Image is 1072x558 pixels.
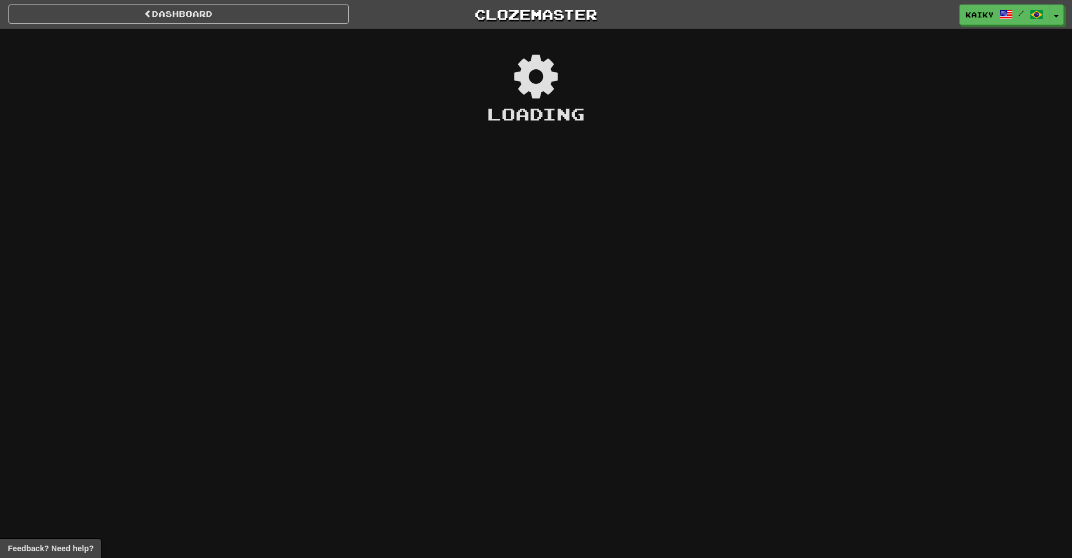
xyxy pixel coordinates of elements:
[8,5,349,24] a: Dashboard
[366,5,706,24] a: Clozemaster
[8,543,93,554] span: Open feedback widget
[966,10,994,20] span: kaiky
[1019,9,1024,17] span: /
[959,5,1049,25] a: kaiky /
